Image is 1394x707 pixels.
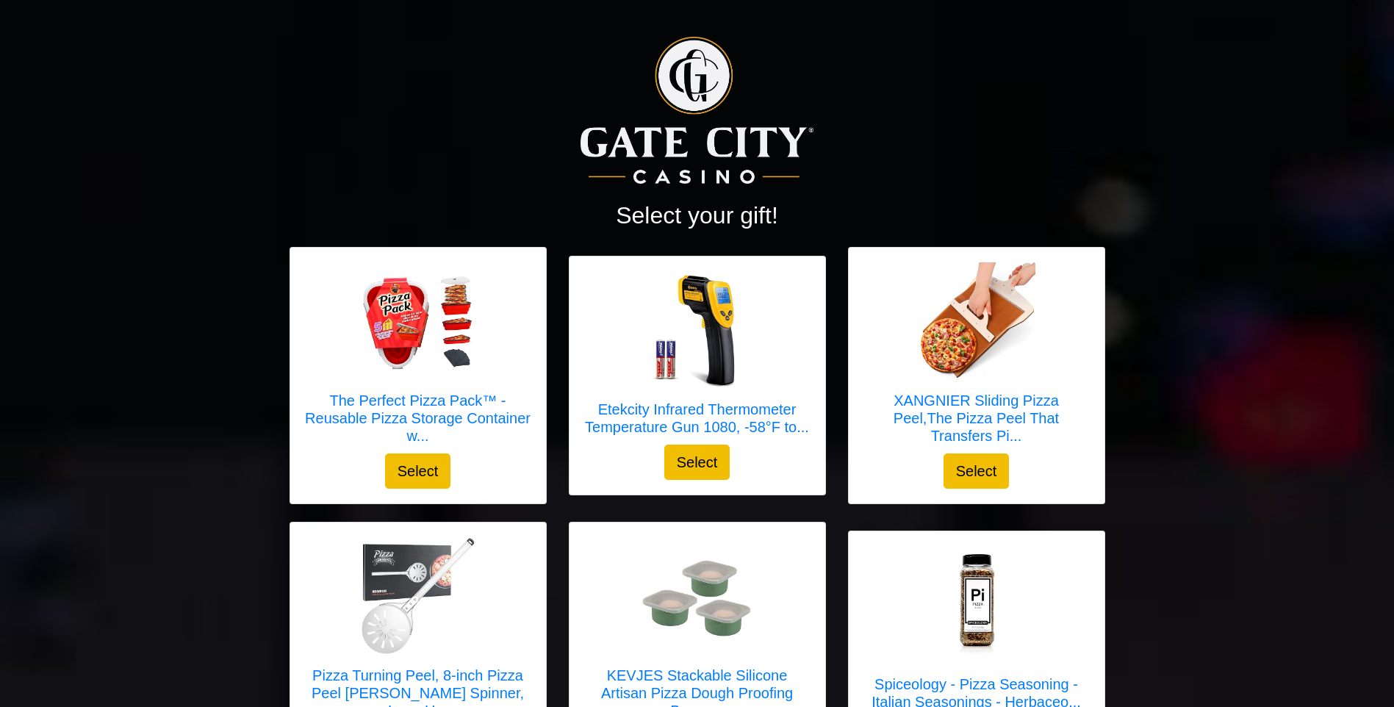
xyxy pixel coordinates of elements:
[385,453,451,489] button: Select
[359,270,477,374] img: The Perfect Pizza Pack™ - Reusable Pizza Storage Container with 5 Microwavable Serving Trays - BP...
[944,453,1010,489] button: Select
[639,271,756,389] img: Etekcity Infrared Thermometer Temperature Gun 1080, -58°F to 1130°F for Meat Food Pizza Oven Grid...
[863,392,1090,445] h5: XANGNIER Sliding Pizza Peel,The Pizza Peel That Transfers Pi...
[581,37,813,184] img: Logo
[305,392,531,445] h5: The Perfect Pizza Pack™ - Reusable Pizza Storage Container w...
[664,445,730,480] button: Select
[584,401,811,436] h5: Etekcity Infrared Thermometer Temperature Gun 1080, -58°F to...
[290,201,1105,229] h2: Select your gift!
[359,537,477,655] img: Pizza Turning Peel, 8-inch Pizza Peel Turner Spinner, Long Handle Perforated Aluminum Pizza Peel ...
[305,262,531,453] a: The Perfect Pizza Pack™ - Reusable Pizza Storage Container with 5 Microwavable Serving Trays - BP...
[918,262,1035,380] img: XANGNIER Sliding Pizza Peel,The Pizza Peel That Transfers Pizza Perfectly,Super Magic Peel Pizza,...
[639,537,756,655] img: KEVJES Stackable Silicone Artisan Pizza Dough Proofing Boxes Proving Containers with Lids pizza m...
[863,262,1090,453] a: XANGNIER Sliding Pizza Peel,The Pizza Peel That Transfers Pizza Perfectly,Super Magic Peel Pizza,...
[918,546,1035,664] img: Spiceology - Pizza Seasoning - Italian Seasonings - Herbaceous All-Purpose Italian Herb Blend - 1...
[584,271,811,445] a: Etekcity Infrared Thermometer Temperature Gun 1080, -58°F to 1130°F for Meat Food Pizza Oven Grid...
